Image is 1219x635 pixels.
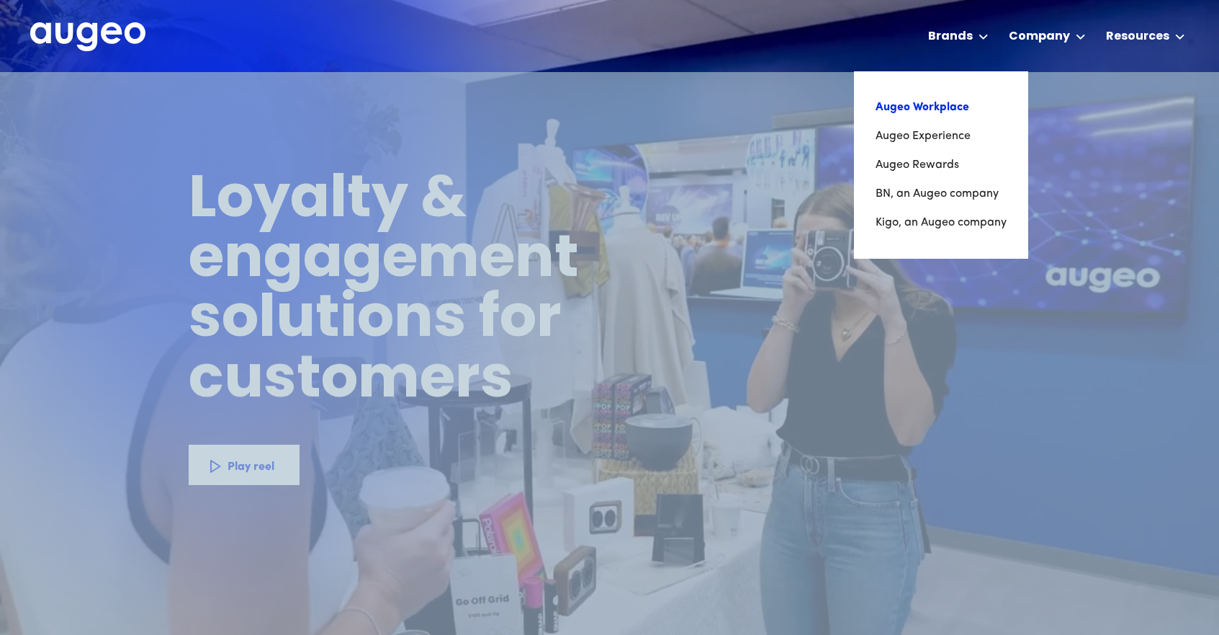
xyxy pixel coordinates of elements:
[876,151,1007,179] a: Augeo Rewards
[854,71,1028,259] nav: Brands
[1106,28,1169,45] div: Resources
[30,22,145,53] a: home
[876,208,1007,237] a: Kigo, an Augeo company
[876,93,1007,122] a: Augeo Workplace
[1009,28,1070,45] div: Company
[928,28,973,45] div: Brands
[876,122,1007,151] a: Augeo Experience
[876,179,1007,208] a: BN, an Augeo company
[30,22,145,52] img: Augeo's full logo in white.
